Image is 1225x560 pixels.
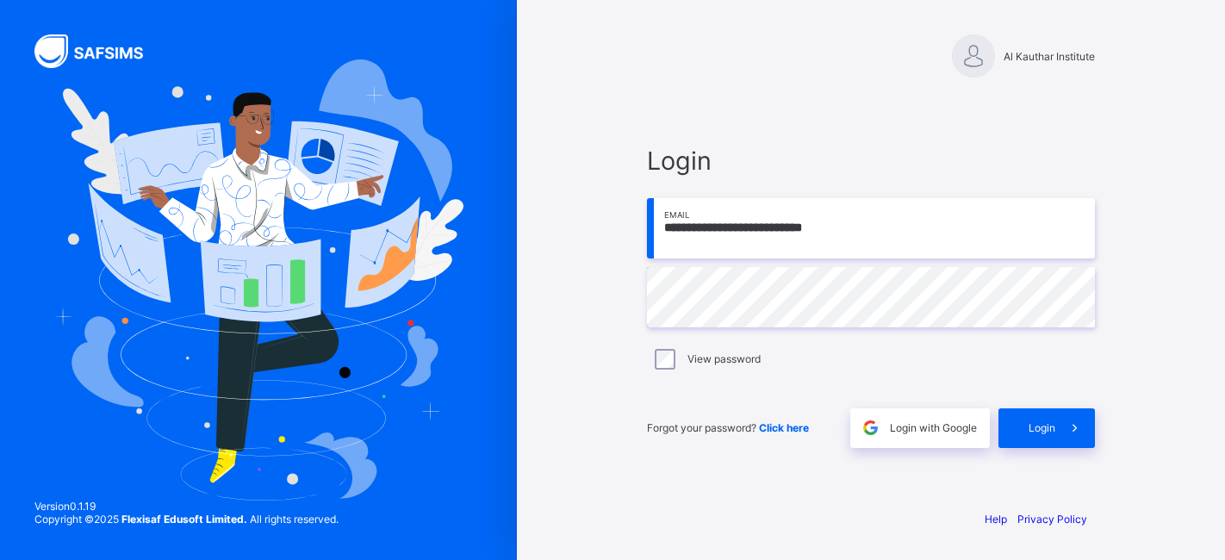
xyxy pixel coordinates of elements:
strong: Flexisaf Edusoft Limited. [121,513,247,526]
span: Login [647,146,1095,176]
img: google.396cfc9801f0270233282035f929180a.svg [861,418,880,438]
a: Help [985,513,1007,526]
span: Login [1029,421,1055,434]
span: Login with Google [890,421,977,434]
label: View password [687,352,761,365]
img: Hero Image [53,59,463,501]
span: Copyright © 2025 All rights reserved. [34,513,339,526]
span: Forgot your password? [647,421,809,434]
span: Al Kauthar Institute [1004,50,1095,63]
a: Click here [759,421,809,434]
img: SAFSIMS Logo [34,34,164,68]
span: Version 0.1.19 [34,500,339,513]
a: Privacy Policy [1017,513,1087,526]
